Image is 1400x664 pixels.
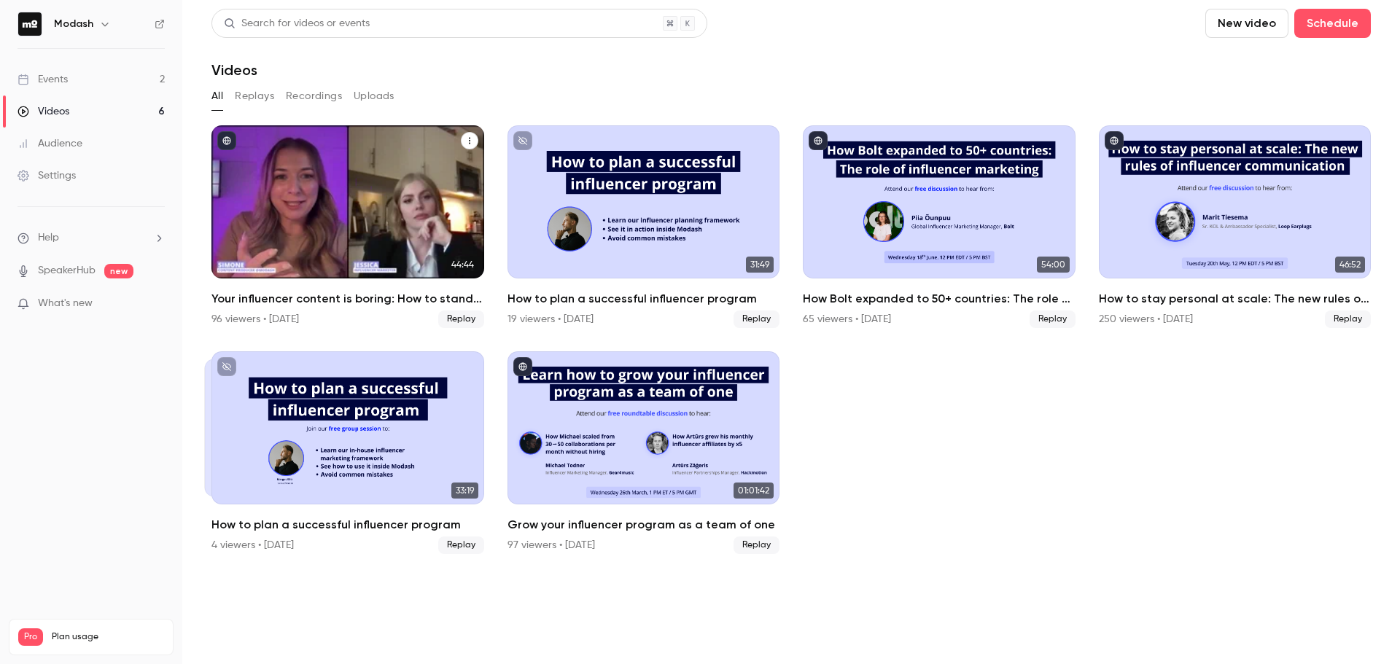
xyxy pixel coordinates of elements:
[1099,312,1193,327] div: 250 viewers • [DATE]
[354,85,394,108] button: Uploads
[746,257,774,273] span: 31:49
[17,168,76,183] div: Settings
[235,85,274,108] button: Replays
[734,483,774,499] span: 01:01:42
[1325,310,1371,328] span: Replay
[507,125,780,328] li: How to plan a successful influencer program
[211,125,484,328] li: Your influencer content is boring: How to stand out this Black Friday
[211,351,484,554] li: How to plan a successful influencer program
[211,85,223,108] button: All
[734,310,779,328] span: Replay
[803,290,1076,308] h2: How Bolt expanded to 50+ countries: The role of influencer marketing
[507,516,780,534] h2: Grow your influencer program as a team of one
[17,136,82,151] div: Audience
[38,296,93,311] span: What's new
[38,263,96,278] a: SpeakerHub
[1030,310,1076,328] span: Replay
[217,357,236,376] button: unpublished
[211,290,484,308] h2: Your influencer content is boring: How to stand out this [DATE][DATE]
[211,125,484,328] a: 44:44Your influencer content is boring: How to stand out this [DATE][DATE]96 viewers • [DATE]Replay
[507,351,780,554] li: Grow your influencer program as a team of one
[211,125,1371,554] ul: Videos
[803,312,891,327] div: 65 viewers • [DATE]
[1335,257,1365,273] span: 46:52
[734,536,779,554] span: Replay
[54,17,93,31] h6: Modash
[211,351,484,554] a: 33:1933:19How to plan a successful influencer program4 viewers • [DATE]Replay
[809,131,828,150] button: published
[52,631,164,643] span: Plan usage
[507,351,780,554] a: 01:01:42Grow your influencer program as a team of one97 viewers • [DATE]Replay
[147,297,165,310] iframe: Noticeable Trigger
[18,12,42,36] img: Modash
[507,538,595,552] div: 97 viewers • [DATE]
[451,483,478,499] span: 33:19
[224,16,370,31] div: Search for videos or events
[18,628,43,646] span: Pro
[803,125,1076,328] li: How Bolt expanded to 50+ countries: The role of influencer marketing
[217,131,236,150] button: published
[507,312,594,327] div: 19 viewers • [DATE]
[1037,257,1070,273] span: 54:00
[17,230,165,246] li: help-dropdown-opener
[1205,9,1288,38] button: New video
[1099,125,1372,328] a: 46:52How to stay personal at scale: The new rules of influencer communication250 viewers • [DATE]...
[211,312,299,327] div: 96 viewers • [DATE]
[211,516,484,534] h2: How to plan a successful influencer program
[1105,131,1124,150] button: published
[1099,290,1372,308] h2: How to stay personal at scale: The new rules of influencer communication
[1294,9,1371,38] button: Schedule
[803,125,1076,328] a: 54:00How Bolt expanded to 50+ countries: The role of influencer marketing65 viewers • [DATE]Replay
[17,72,68,87] div: Events
[438,536,484,554] span: Replay
[447,257,478,273] span: 44:44
[211,538,294,552] div: 4 viewers • [DATE]
[513,357,532,376] button: published
[211,61,257,79] h1: Videos
[211,9,1371,655] section: Videos
[513,131,532,150] button: unpublished
[507,290,780,308] h2: How to plan a successful influencer program
[17,104,69,119] div: Videos
[438,310,484,328] span: Replay
[1099,125,1372,328] li: How to stay personal at scale: The new rules of influencer communication
[507,125,780,328] a: 31:49How to plan a successful influencer program19 viewers • [DATE]Replay
[286,85,342,108] button: Recordings
[38,230,59,246] span: Help
[104,264,133,278] span: new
